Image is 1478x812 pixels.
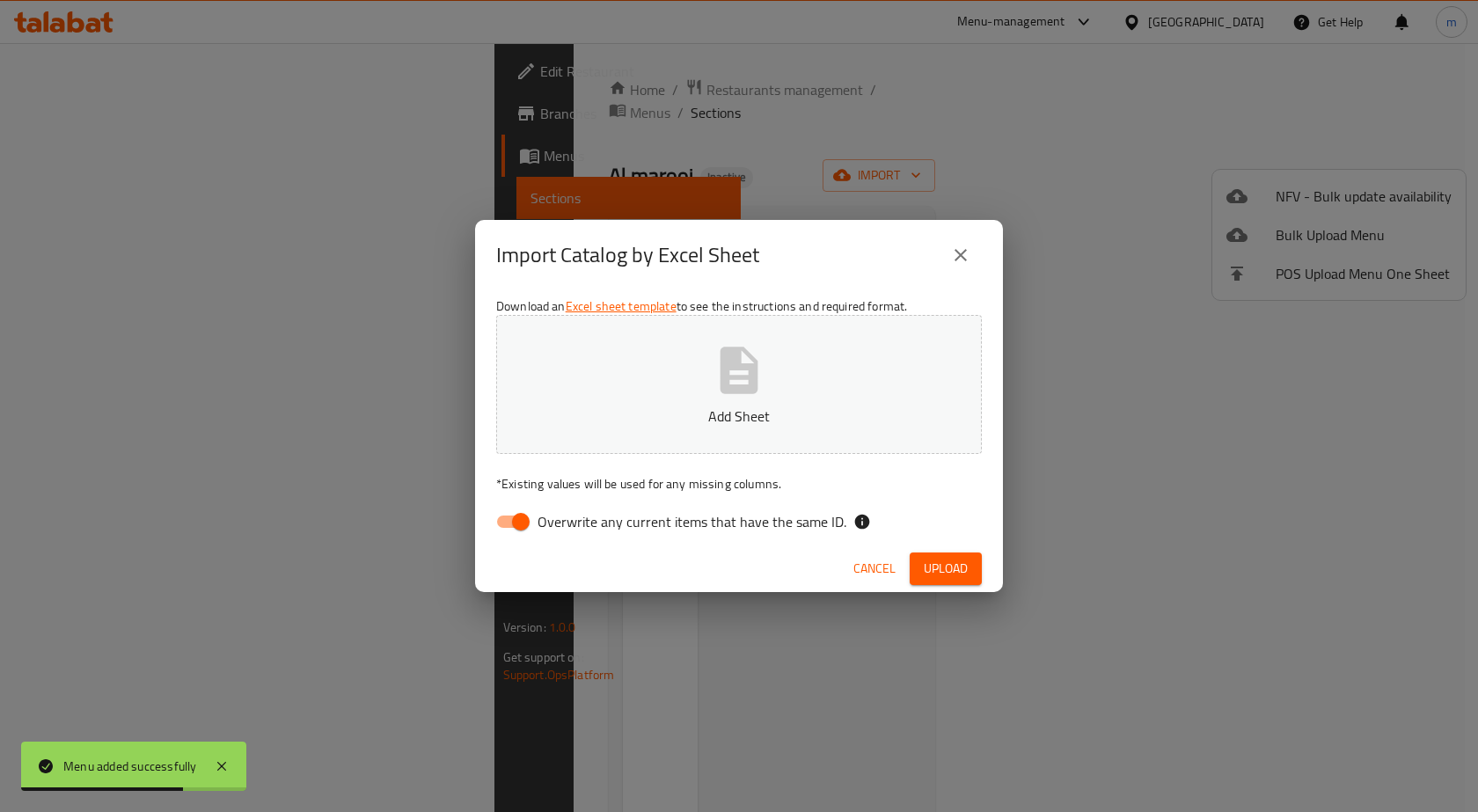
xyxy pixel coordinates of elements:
[853,558,896,580] span: Cancel
[496,475,982,493] p: Existing values will be used for any missing columns.
[63,757,197,776] div: Menu added successfully
[566,295,677,318] a: Excel sheet template
[475,290,1003,545] div: Download an to see the instructions and required format.
[496,315,982,454] button: Add Sheet
[910,552,982,585] button: Upload
[538,511,846,532] span: Overwrite any current items that have the same ID.
[496,241,759,269] h2: Import Catalog by Excel Sheet
[924,558,968,580] span: Upload
[846,552,903,585] button: Cancel
[523,406,955,427] p: Add Sheet
[940,234,982,276] button: close
[853,513,871,530] svg: If the overwrite option isn't selected, then the items that match an existing ID will be ignored ...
